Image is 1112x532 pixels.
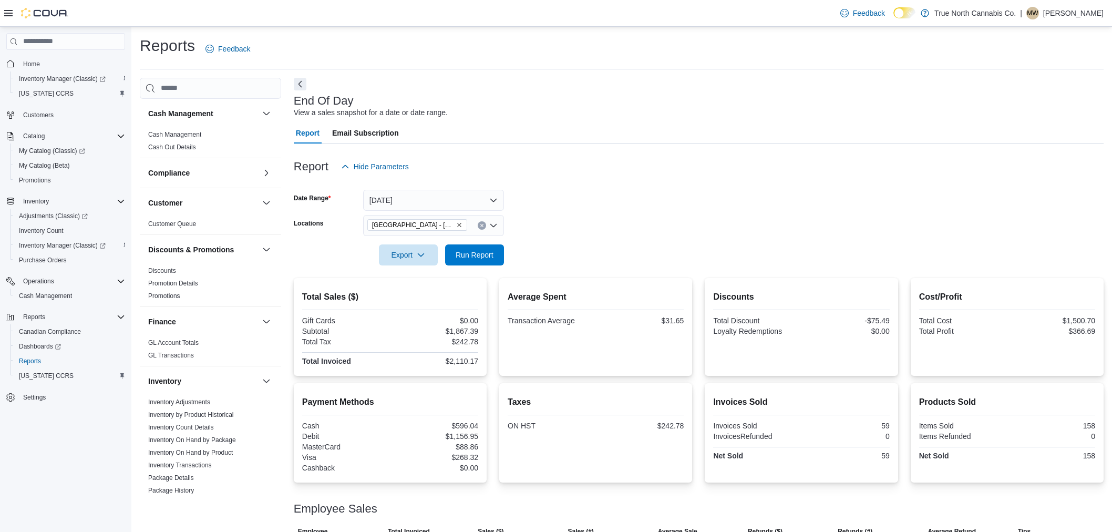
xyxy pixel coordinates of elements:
a: Inventory Transactions [148,462,212,469]
a: Promotions [148,292,180,300]
div: Discounts & Promotions [140,264,281,306]
a: My Catalog (Classic) [11,144,129,158]
span: Inventory On Hand by Package [148,436,236,444]
strong: Net Sold [919,452,949,460]
span: Settings [23,393,46,402]
button: Inventory Count [11,223,129,238]
button: [DATE] [363,190,504,211]
button: [US_STATE] CCRS [11,369,129,383]
span: Customers [23,111,54,119]
span: Inventory [19,195,125,208]
h2: Taxes [508,396,684,408]
button: Reports [2,310,129,324]
div: $268.32 [392,453,478,462]
div: 158 [1009,452,1095,460]
a: Inventory Manager (Classic) [15,73,110,85]
div: Debit [302,432,388,441]
div: Total Tax [302,337,388,346]
span: Customers [19,108,125,121]
span: Inventory Manager (Classic) [19,241,106,250]
div: Marilyn Witzmann [1026,7,1039,19]
button: Home [2,56,129,71]
a: Feedback [836,3,889,24]
span: Promotions [19,176,51,185]
span: Feedback [218,44,250,54]
span: Promotion Details [148,279,198,288]
button: Run Report [445,244,504,265]
span: Catalog [19,130,125,142]
span: Huntsville - 30 Main St E [367,219,467,231]
button: Clear input [478,221,486,230]
button: Operations [2,274,129,289]
h3: Customer [148,198,182,208]
a: Inventory Count [15,224,68,237]
span: Export [385,244,431,265]
h3: Compliance [148,168,190,178]
a: [US_STATE] CCRS [15,87,78,100]
span: Promotions [15,174,125,187]
span: My Catalog (Classic) [19,147,85,155]
nav: Complex example [6,52,125,433]
span: Inventory by Product Historical [148,411,234,419]
div: $242.78 [598,422,684,430]
span: Adjustments (Classic) [15,210,125,222]
div: 158 [1009,422,1095,430]
span: Package History [148,486,194,495]
div: ON HST [508,422,594,430]
span: Email Subscription [332,122,399,144]
a: Customers [19,109,58,121]
strong: Net Sold [713,452,743,460]
div: $88.86 [392,443,478,451]
div: 59 [804,452,890,460]
span: Inventory Manager (Classic) [15,73,125,85]
span: Inventory Count Details [148,423,214,432]
strong: Total Invoiced [302,357,351,365]
button: Finance [260,315,273,328]
button: Hide Parameters [337,156,413,177]
h3: Finance [148,316,176,327]
span: Inventory Manager (Classic) [15,239,125,252]
a: GL Transactions [148,352,194,359]
a: Canadian Compliance [15,325,85,338]
div: $1,156.95 [392,432,478,441]
a: Inventory Adjustments [148,398,210,406]
h3: Discounts & Promotions [148,244,234,255]
div: $31.65 [598,316,684,325]
h2: Invoices Sold [713,396,889,408]
div: Gift Cards [302,316,388,325]
div: Items Sold [919,422,1005,430]
button: Catalog [2,129,129,144]
a: Inventory On Hand by Product [148,449,233,456]
button: Cash Management [11,289,129,303]
div: 59 [804,422,890,430]
button: Cash Management [148,108,258,119]
div: Cash [302,422,388,430]
a: My Catalog (Beta) [15,159,74,172]
div: $2,110.17 [392,357,478,365]
div: MasterCard [302,443,388,451]
a: Inventory Manager (Classic) [11,238,129,253]
h3: End Of Day [294,95,354,107]
div: Subtotal [302,327,388,335]
button: Promotions [11,173,129,188]
span: Reports [15,355,125,367]
div: $242.78 [392,337,478,346]
button: Inventory [19,195,53,208]
span: Home [19,57,125,70]
h3: Inventory [148,376,181,386]
span: Adjustments (Classic) [19,212,88,220]
div: InvoicesRefunded [713,432,799,441]
a: Reports [15,355,45,367]
span: Reports [23,313,45,321]
button: Compliance [148,168,258,178]
button: Open list of options [489,221,498,230]
button: Cash Management [260,107,273,120]
div: $0.00 [392,464,478,472]
div: 0 [1009,432,1095,441]
h3: Cash Management [148,108,213,119]
span: MW [1027,7,1038,19]
button: Customer [148,198,258,208]
div: Cashback [302,464,388,472]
